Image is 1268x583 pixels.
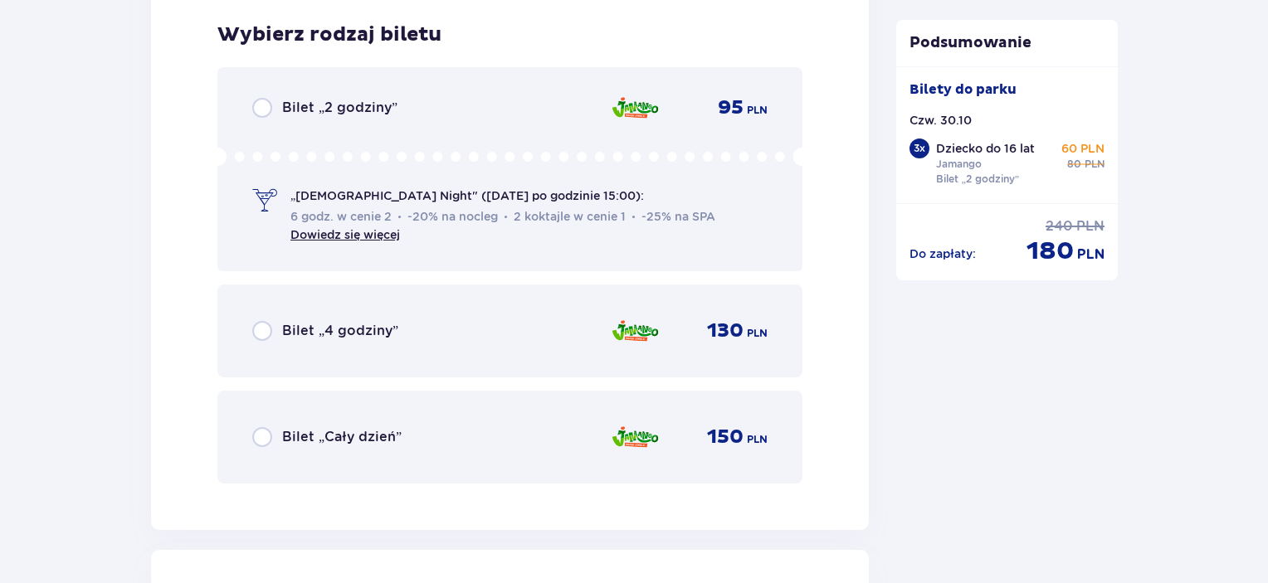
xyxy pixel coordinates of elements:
span: PLN [747,432,768,447]
span: 180 [1027,236,1074,267]
span: Bilet „Cały dzień” [282,428,402,446]
span: „[DEMOGRAPHIC_DATA] Night" ([DATE] po godzinie 15:00): [290,187,644,204]
p: Podsumowanie [896,33,1119,53]
img: Jamango [611,420,660,454]
p: Jamango [936,157,982,172]
p: 60 PLN [1061,140,1105,157]
img: Jamango [611,313,660,348]
p: Bilet „2 godziny” [936,172,1020,187]
span: 130 [707,318,744,343]
h3: Wybierz rodzaj biletu [217,22,441,47]
span: Bilet „4 godziny” [282,322,398,340]
span: 2 koktajle w cenie 1 [505,208,626,225]
span: 150 [707,425,744,449]
span: -20% na nocleg [398,208,498,225]
span: 240 [1046,217,1073,236]
span: PLN [747,326,768,341]
span: 80 [1067,157,1081,172]
span: Bilet „2 godziny” [282,99,397,117]
span: PLN [747,103,768,118]
span: -25% na SPA [632,208,715,225]
span: PLN [1076,217,1105,236]
img: Jamango [611,90,660,125]
p: Bilety do parku [910,80,1017,99]
p: Do zapłaty : [910,245,976,262]
span: 6 godz. w cenie 2 [290,208,392,225]
span: 95 [718,95,744,120]
span: PLN [1085,157,1105,172]
div: 3 x [910,138,929,158]
span: PLN [1077,245,1105,264]
p: Czw. 30.10 [910,112,972,129]
p: Dziecko do 16 lat [936,140,1035,157]
a: Dowiedz się więcej [290,228,400,241]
